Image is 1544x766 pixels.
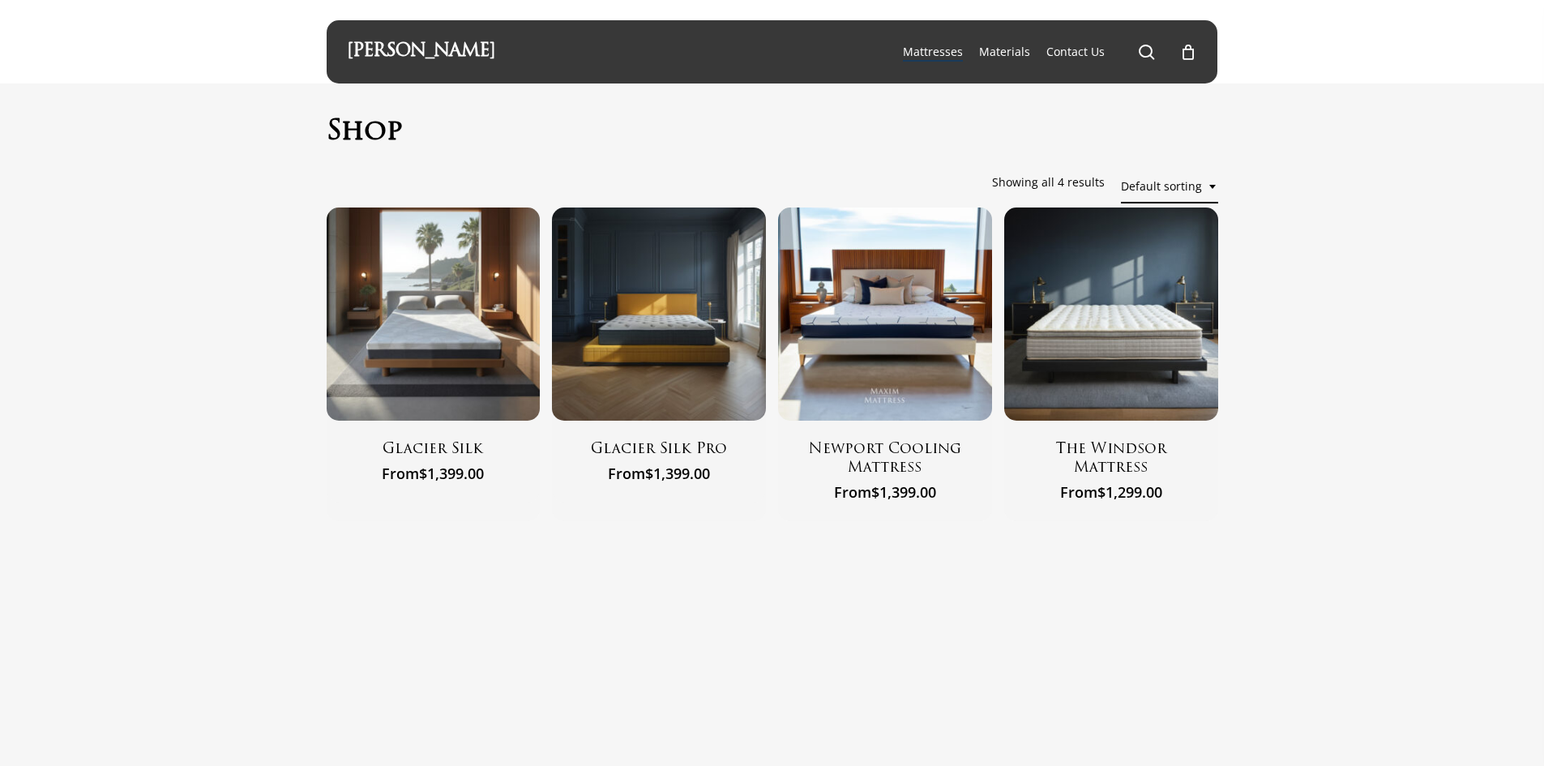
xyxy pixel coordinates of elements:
[979,44,1030,59] span: Materials
[1097,482,1106,502] span: $
[798,480,972,501] span: From
[552,208,766,422] img: Glacier Silk Pro
[895,20,1197,83] nav: Main Menu
[798,441,972,480] a: Newport Cooling Mattress
[871,482,879,502] span: $
[419,464,484,483] bdi: 1,399.00
[327,208,541,422] img: Glacier Silk
[903,44,963,59] span: Mattresses
[572,441,746,461] a: Glacier Silk Pro
[903,44,963,60] a: Mattresses
[992,166,1105,199] p: Showing all 4 results
[1024,480,1198,501] span: From
[419,464,427,483] span: $
[645,464,710,483] bdi: 1,399.00
[1004,208,1218,422] img: Windsor In Studio
[572,461,746,482] span: From
[1004,208,1218,422] a: The Windsor Mattress
[778,208,992,422] img: Newport Cooling Mattress
[1097,482,1162,502] bdi: 1,299.00
[645,464,653,483] span: $
[1179,43,1197,61] a: Cart
[347,441,520,461] a: Glacier Silk
[327,116,1218,150] h1: Shop
[1046,44,1105,59] span: Contact Us
[979,44,1030,60] a: Materials
[871,482,936,502] bdi: 1,399.00
[347,43,495,61] a: [PERSON_NAME]
[1046,44,1105,60] a: Contact Us
[1121,166,1218,208] span: Default sorting
[347,461,520,482] span: From
[1024,441,1198,480] a: The Windsor Mattress
[1121,170,1218,203] span: Default sorting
